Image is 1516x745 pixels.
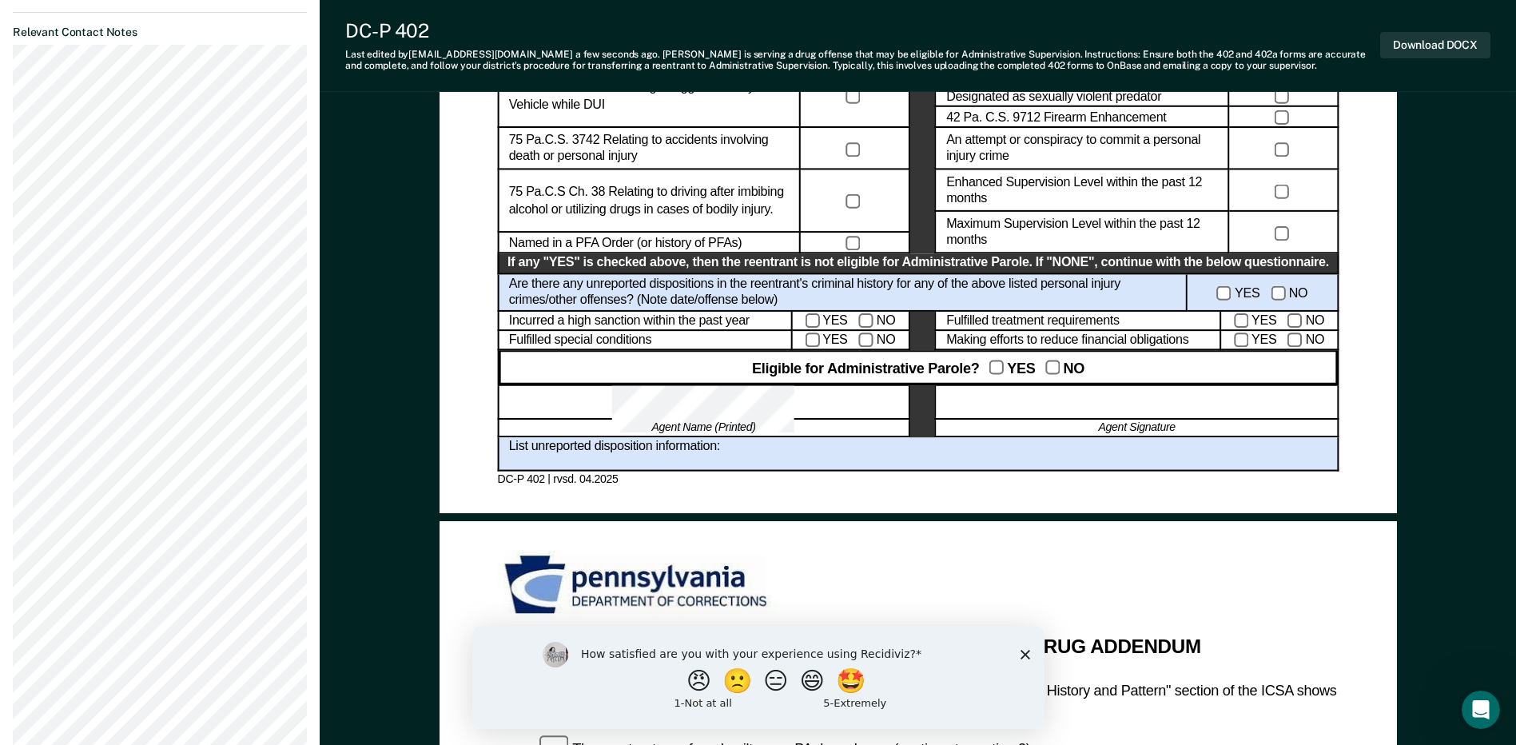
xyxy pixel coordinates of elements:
div: Eligible for Administrative Parole? YES NO [497,351,1339,385]
label: An attempt or conspiracy to commit a personal injury crime [946,132,1218,165]
div: Agent Name (Printed) [497,420,909,437]
label: 75 Pa.C.s. 3735.1 Relating to Agg Assault by Vehicle while DUI [508,80,789,114]
div: DC-P 402 [345,19,1380,42]
label: Maximum Supervision Level within the past 12 months [946,216,1218,249]
div: YES NO [1221,331,1339,351]
div: Administrative Parole Eligibility Worksheet: DRUG ADDENDUM [511,635,1325,659]
div: If any "YES" is checked above, then the reentrant is not eligible for Administrative Parole. If "... [497,254,1339,274]
div: Use this sheet if the PA rap sheet, out-of-state criminal history, and/or "Offense History and Pa... [497,682,1339,719]
button: Download DOCX [1380,32,1490,58]
div: Incurred a high sanction within the past year [497,311,791,331]
div: Making efforts to reduce financial obligations [935,331,1221,351]
div: YES NO [1188,274,1339,311]
div: YES NO [792,311,909,331]
label: 42 Pa. C.S. 9712 Firearm Enhancement [946,110,1166,126]
label: 75 Pa.C.S Ch. 38 Relating to driving after imbibing alcohol or utilizing drugs in cases of bodily... [508,185,789,218]
img: PDOC Logo [497,550,779,621]
div: Are there any unreported dispositions in the reentrant's criminal history for any of the above li... [497,274,1187,311]
label: Enhanced Supervision Level within the past 12 months [946,174,1218,208]
div: Fulfilled treatment requirements [935,311,1221,331]
dt: Relevant Contact Notes [13,26,307,39]
div: Agent Signature [935,420,1339,437]
div: Last edited by [EMAIL_ADDRESS][DOMAIN_NAME] . [PERSON_NAME] is serving a drug offense that may be... [345,49,1380,72]
iframe: Intercom live chat [1462,691,1500,729]
iframe: Survey by Kim from Recidiviz [472,626,1044,729]
div: DC-P 402 | rvsd. 04.2025 [497,472,1339,486]
div: YES NO [792,331,909,351]
label: Designated as sexually violent predator [946,88,1161,105]
label: Named in a PFA Order (or history of PFAs) [508,235,742,252]
span: a few seconds ago [575,49,658,60]
div: List unreported disposition information: [497,437,1339,472]
label: 75 Pa.C.S. 3742 Relating to accidents involving death or personal injury [508,132,789,165]
div: Fulfilled special conditions [497,331,791,351]
div: YES NO [1221,311,1339,331]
